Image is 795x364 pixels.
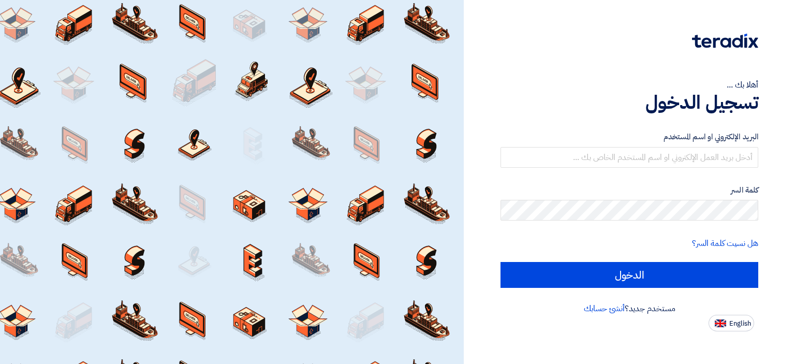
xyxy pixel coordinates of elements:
[500,302,758,315] div: مستخدم جديد؟
[692,237,758,250] a: هل نسيت كلمة السر؟
[709,315,754,331] button: English
[729,320,751,327] span: English
[584,302,625,315] a: أنشئ حسابك
[692,34,758,48] img: Teradix logo
[500,262,758,288] input: الدخول
[715,319,726,327] img: en-US.png
[500,91,758,114] h1: تسجيل الدخول
[500,79,758,91] div: أهلا بك ...
[500,131,758,143] label: البريد الإلكتروني او اسم المستخدم
[500,184,758,196] label: كلمة السر
[500,147,758,168] input: أدخل بريد العمل الإلكتروني او اسم المستخدم الخاص بك ...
